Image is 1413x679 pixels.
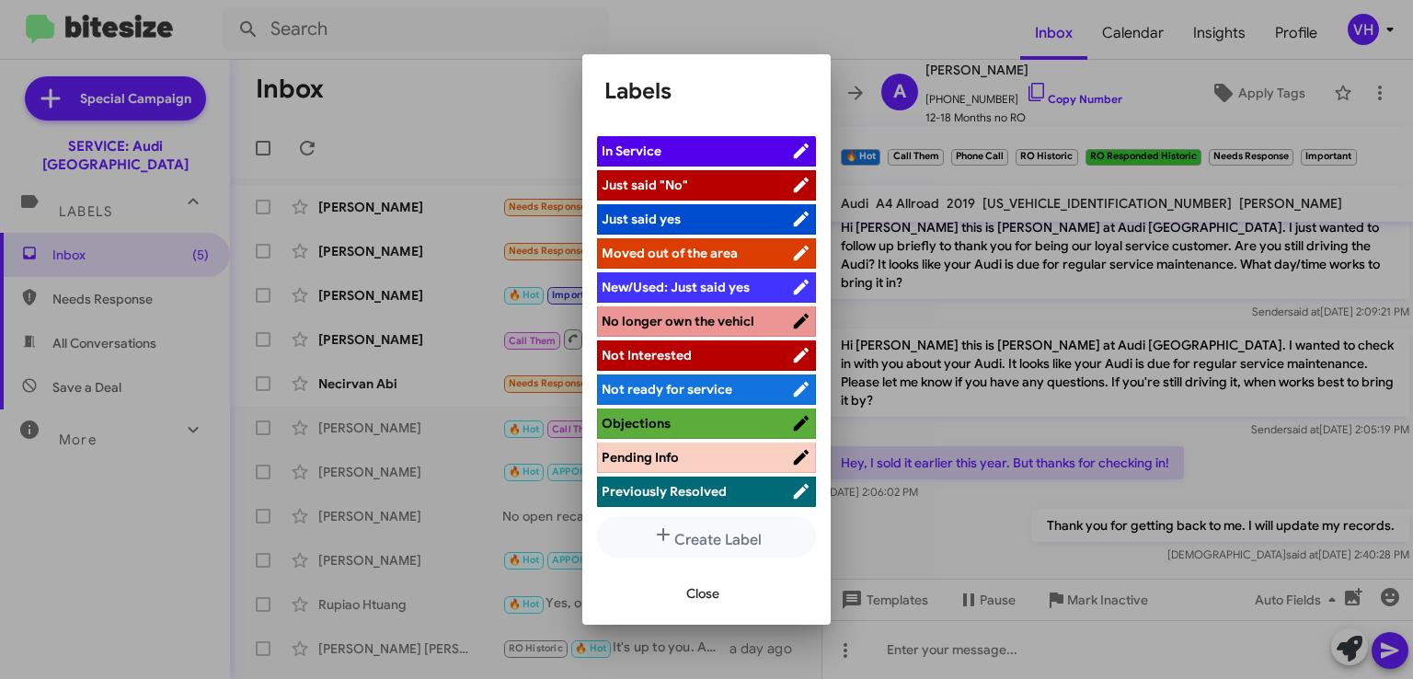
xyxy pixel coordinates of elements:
[602,483,727,500] span: Previously Resolved
[672,577,734,610] button: Close
[602,177,688,193] span: Just said "No"
[602,415,671,432] span: Objections
[602,381,732,397] span: Not ready for service
[602,347,692,363] span: Not Interested
[602,245,738,261] span: Moved out of the area
[604,76,809,106] h1: Labels
[602,313,754,329] span: No longer own the vehicl
[602,279,750,295] span: New/Used: Just said yes
[602,143,661,159] span: In Service
[602,449,679,466] span: Pending Info
[597,516,816,558] button: Create Label
[686,577,719,610] span: Close
[602,211,681,227] span: Just said yes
